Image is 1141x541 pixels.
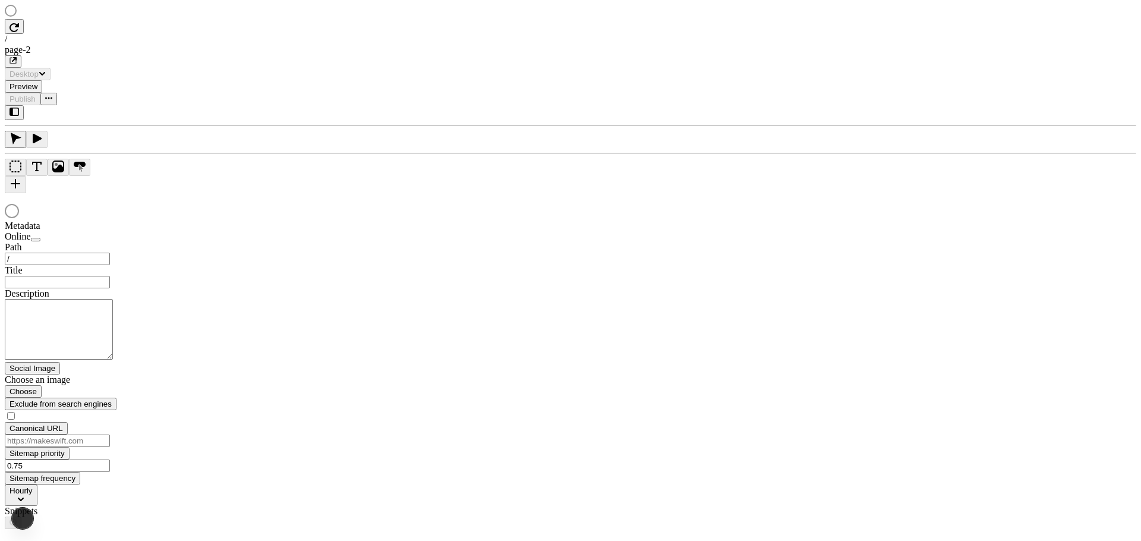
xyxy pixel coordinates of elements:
button: Button [69,159,90,176]
button: Choose [5,385,42,398]
div: Metadata [5,221,147,231]
span: Preview [10,82,37,91]
div: page-2 [5,45,1136,55]
button: Desktop [5,68,51,80]
span: Choose [10,387,37,396]
button: Image [48,159,69,176]
span: Description [5,288,49,298]
button: Publish [5,93,40,105]
span: Sitemap frequency [10,474,75,483]
span: Exclude from search engines [10,400,112,408]
span: Canonical URL [10,424,63,433]
span: Online [5,231,31,241]
button: Social Image [5,362,60,375]
span: Path [5,242,21,252]
span: Sitemap priority [10,449,65,458]
button: Exclude from search engines [5,398,116,410]
input: https://makeswift.com [5,435,110,447]
button: Canonical URL [5,422,68,435]
button: Sitemap priority [5,447,70,460]
button: Preview [5,80,42,93]
div: Snippets [5,506,147,517]
span: Publish [10,95,36,103]
span: Desktop [10,70,39,78]
span: Social Image [10,364,55,373]
div: / [5,34,1136,45]
button: Text [26,159,48,176]
button: Sitemap frequency [5,472,80,485]
button: Box [5,159,26,176]
span: Title [5,265,23,275]
div: Choose an image [5,375,147,385]
button: Hourly [5,485,37,506]
span: Hourly [10,486,33,495]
